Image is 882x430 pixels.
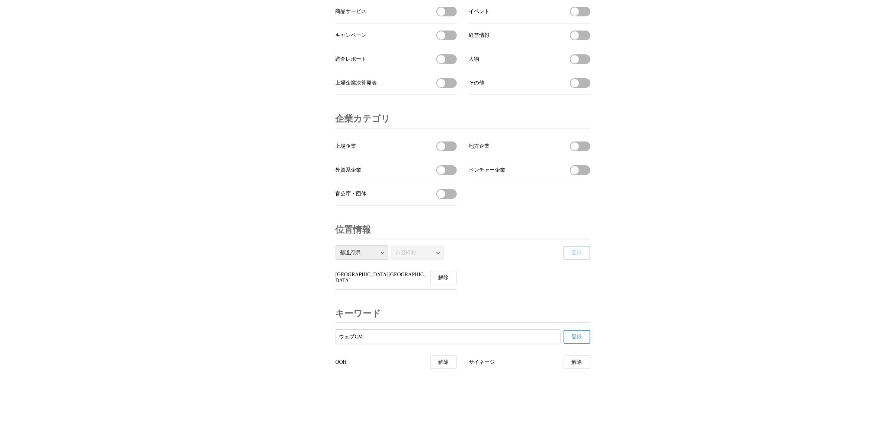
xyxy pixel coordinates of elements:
span: イベント [469,8,490,15]
span: 上場企業 [336,143,356,150]
span: 官公庁・団体 [336,191,367,197]
span: 人物 [469,56,479,63]
h3: キーワード [336,305,381,322]
span: 経営情報 [469,32,490,39]
span: 商品サービス [336,8,367,15]
button: OOHの受信を解除 [430,355,457,369]
input: 受信するキーワードを登録する [339,333,557,341]
select: 市区町村 [391,245,444,260]
h3: 位置情報 [336,221,371,239]
button: 登録 [564,246,590,259]
span: 外資系企業 [336,167,362,173]
span: [GEOGRAPHIC_DATA][GEOGRAPHIC_DATA] [336,272,427,284]
span: 調査レポート [336,56,367,63]
span: 上場企業決算発表 [336,80,377,86]
span: 解除 [438,359,449,366]
span: 地方企業 [469,143,490,150]
span: OOH [336,359,347,365]
button: 登録 [564,330,590,344]
span: サイネージ [469,359,495,366]
span: ベンチャー企業 [469,167,505,173]
select: 都道府県 [336,245,388,260]
button: 愛知県名古屋市の受信を解除 [430,271,457,284]
span: 登録 [572,249,582,256]
span: キャンペーン [336,32,367,39]
span: 解除 [572,359,582,366]
span: 登録 [572,334,582,340]
button: サイネージの受信を解除 [564,355,590,369]
span: 解除 [438,274,449,281]
span: その他 [469,80,484,86]
h3: 企業カテゴリ [336,110,391,128]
